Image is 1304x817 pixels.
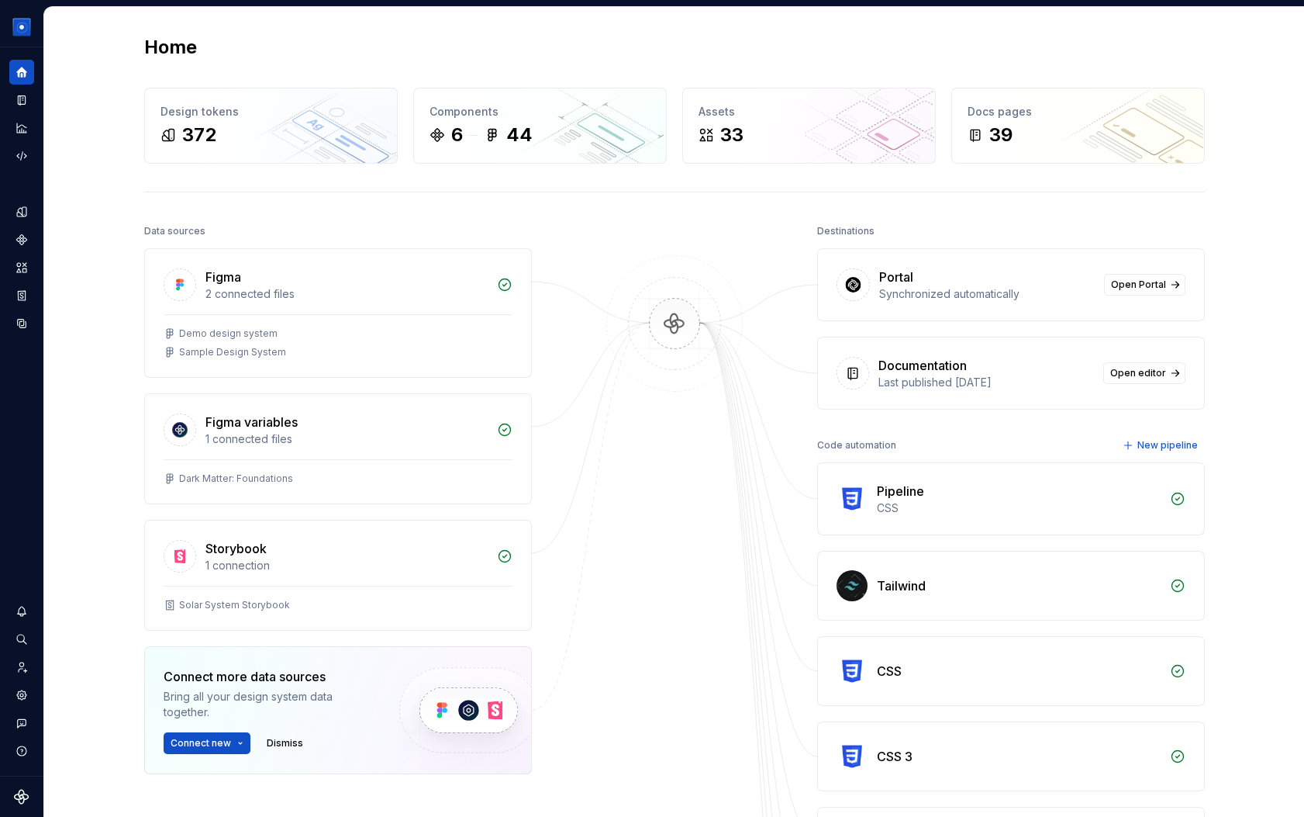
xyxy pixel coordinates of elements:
a: Assets33 [682,88,936,164]
button: Contact support [9,711,34,736]
div: 1 connection [205,558,488,573]
h2: Home [144,35,197,60]
div: CSS 3 [877,747,912,766]
div: Last published [DATE] [878,375,1094,390]
a: Docs pages39 [951,88,1205,164]
a: Analytics [9,116,34,140]
span: Open editor [1110,367,1166,379]
div: Sample Design System [179,346,286,358]
a: Figma2 connected filesDemo design systemSample Design System [144,248,532,378]
a: Components644 [413,88,667,164]
div: Figma variables [205,413,298,431]
div: 6 [451,123,463,147]
a: Documentation [9,88,34,113]
div: CSS [877,500,1161,516]
a: Design tokens372 [144,88,398,164]
a: Settings [9,683,34,708]
button: Connect new [164,732,250,754]
div: Dark Matter: Foundations [179,473,293,485]
div: 2 connected files [205,286,488,302]
div: Components [429,104,650,119]
button: Dismiss [260,732,310,754]
a: Data sources [9,311,34,336]
div: Demo design system [179,327,278,340]
div: Destinations [817,220,875,242]
a: Components [9,227,34,252]
button: New pipeline [1118,434,1205,456]
div: 44 [506,123,533,147]
div: Pipeline [877,482,924,500]
div: Storybook [205,539,267,558]
span: Dismiss [267,737,303,749]
img: 049812b6-2877-400d-9dc9-987621144c16.png [12,18,31,36]
a: Invite team [9,655,34,680]
a: Design tokens [9,199,34,224]
span: Connect new [171,737,231,749]
a: Figma variables1 connected filesDark Matter: Foundations [144,393,532,504]
a: Home [9,60,34,85]
div: Docs pages [968,104,1188,119]
div: Solar System Storybook [179,599,290,611]
div: Bring all your design system data together. [164,689,373,720]
div: Portal [879,268,913,286]
a: Open Portal [1104,274,1185,296]
div: Connect more data sources [164,667,373,686]
span: New pipeline [1137,439,1198,452]
button: Notifications [9,599,34,624]
div: 39 [989,123,1012,147]
a: Storybook stories [9,283,34,308]
div: Data sources [144,220,205,242]
svg: Supernova Logo [14,789,29,805]
a: Open editor [1103,362,1185,384]
button: Search ⌘K [9,627,34,652]
div: CSS [877,662,902,680]
div: 1 connected files [205,431,488,447]
div: Tailwind [877,576,926,595]
div: Figma [205,268,241,286]
a: Code automation [9,144,34,168]
a: Assets [9,255,34,280]
div: Synchronized automatically [879,286,1095,302]
span: Open Portal [1111,279,1166,291]
div: 33 [720,123,743,147]
div: Design tokens [160,104,381,119]
a: Storybook1 connectionSolar System Storybook [144,520,532,631]
div: Code automation [817,434,896,456]
div: 372 [182,123,216,147]
div: Assets [699,104,919,119]
div: Documentation [878,356,967,375]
